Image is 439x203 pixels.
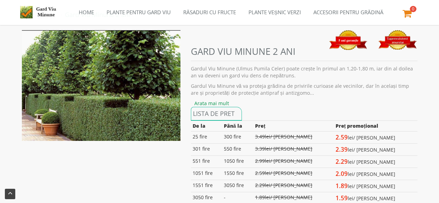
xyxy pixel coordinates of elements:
[191,46,295,57] h2: Gard Viu Minune 2 ani
[191,65,417,79] p: Gardul Viu Minune (Ulmus Pumila Celer) poate crește în primul an 1,20-1,80 m, iar din al doilea a...
[255,182,265,188] span: 2.29
[253,156,334,168] td: lei/ [PERSON_NAME]
[336,158,348,166] span: 2.29
[191,107,242,121] a: Lista de pret
[22,30,181,141] img: Gard Viu Minune 2 ani
[255,158,265,164] span: 2.99
[194,100,229,107] a: Arata mai mult
[222,121,253,132] th: Până la
[255,133,265,140] span: 3.49
[191,156,222,168] td: 551 fire
[336,133,348,141] span: 2.59
[191,144,222,156] td: 301 fire
[222,180,253,192] td: 3050 fire
[253,121,334,132] th: Preț
[222,144,253,156] td: 550 fire
[378,30,417,50] img: Super rezistent immunitar
[255,145,265,152] span: 3.39
[253,180,334,192] td: lei/ [PERSON_NAME]
[253,132,334,144] td: lei/ [PERSON_NAME]
[255,170,265,176] span: 2.59
[334,121,417,132] th: Preț promoțional
[255,194,265,201] span: 1.89
[191,180,222,192] td: 1551 fire
[253,144,334,156] td: lei/ [PERSON_NAME]
[334,180,417,192] td: lei/ [PERSON_NAME]
[410,6,416,12] span: 0
[191,168,222,180] td: 1051 fire
[222,168,253,180] td: 1550 fire
[20,6,61,18] img: Logo
[191,132,222,144] td: 25 fire
[336,194,348,202] span: 1.59
[191,121,222,132] th: De la
[334,156,417,168] td: lei/ [PERSON_NAME]
[336,182,348,190] span: 1.89
[336,145,348,153] span: 2.39
[329,30,368,50] img: 5 ani garantie
[334,168,417,180] td: lei/ [PERSON_NAME]
[253,168,334,180] td: lei/ [PERSON_NAME]
[336,170,348,178] span: 2.09
[222,132,253,144] td: 300 fire
[191,83,417,96] p: Gardul Viu Minune vă va proteja grădina de privirile curioase ale vecinilor, dar în același timp ...
[334,132,417,144] td: lei/ [PERSON_NAME]
[334,144,417,156] td: lei/ [PERSON_NAME]
[222,156,253,168] td: 1050 fire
